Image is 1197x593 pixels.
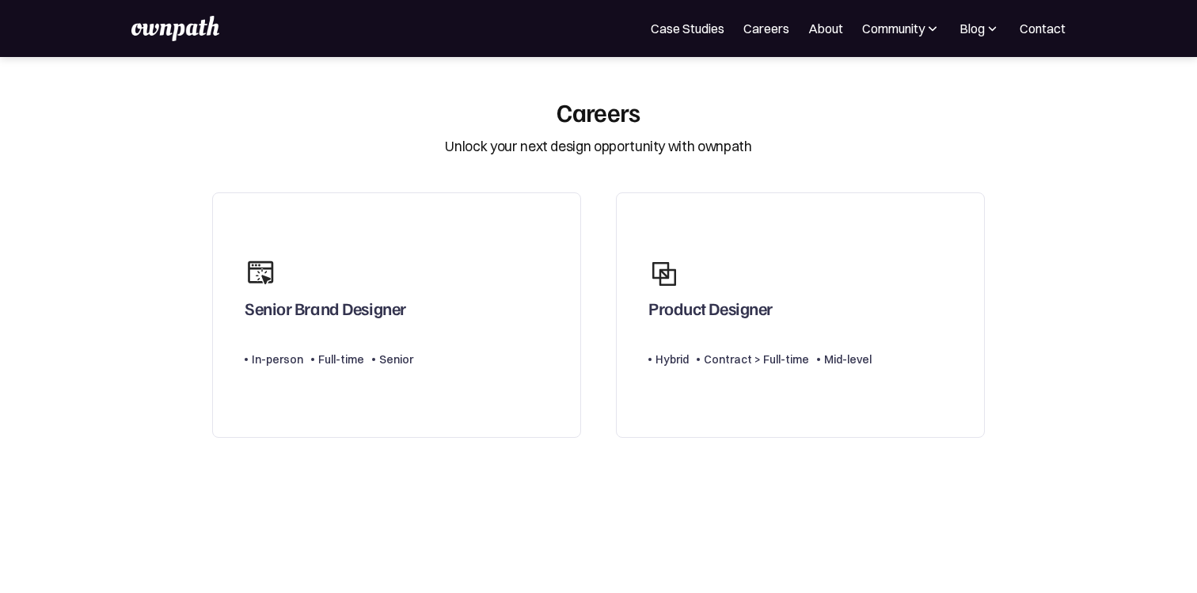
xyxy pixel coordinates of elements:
div: Community [862,19,940,38]
a: Product DesignerHybridContract > Full-timeMid-level [616,192,985,439]
div: Senior [379,350,413,369]
div: Product Designer [648,298,773,326]
a: Senior Brand DesignerIn-personFull-timeSenior [212,192,581,439]
div: Full-time [318,350,364,369]
div: Careers [557,97,640,127]
a: Contact [1020,19,1066,38]
a: About [808,19,843,38]
div: Senior Brand Designer [245,298,406,326]
a: Case Studies [651,19,724,38]
div: Blog [959,19,985,38]
div: In-person [252,350,303,369]
div: Contract > Full-time [704,350,809,369]
div: Mid-level [824,350,872,369]
a: Careers [743,19,789,38]
div: Hybrid [655,350,689,369]
div: Community [862,19,925,38]
div: Unlock your next design opportunity with ownpath [445,136,751,157]
div: Blog [959,19,1001,38]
